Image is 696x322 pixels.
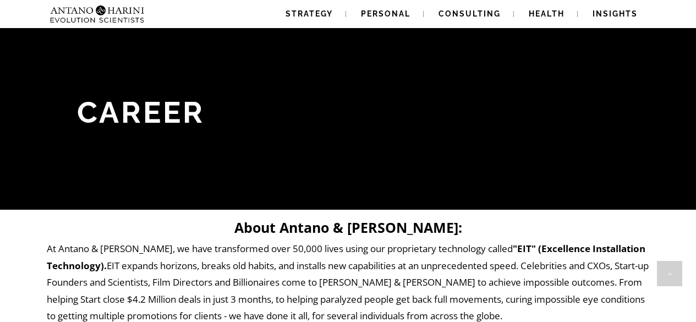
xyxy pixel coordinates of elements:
[77,95,205,130] span: Career
[286,9,333,18] span: Strategy
[529,9,565,18] span: Health
[47,242,645,272] strong: "EIT" (Excellence Installation Technology).
[234,218,462,237] strong: About Antano & [PERSON_NAME]:
[361,9,410,18] span: Personal
[593,9,638,18] span: Insights
[439,9,501,18] span: Consulting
